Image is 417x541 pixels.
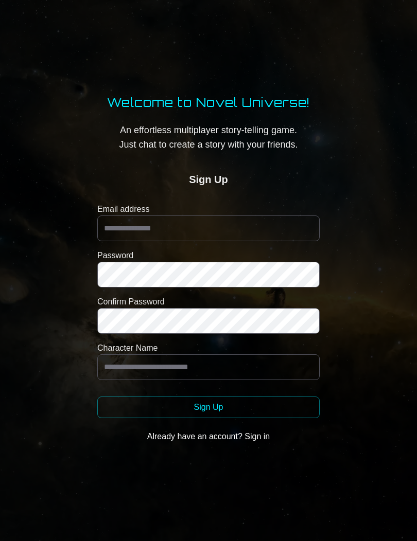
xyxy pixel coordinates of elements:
label: Confirm Password [97,296,320,308]
label: Character Name [97,342,320,354]
label: Email address [97,203,320,215]
label: Password [97,249,320,262]
h1: Welcome to Novel Universe! [107,94,310,111]
p: An effortless multiplayer story-telling game. Just chat to create a story with your friends. [107,123,310,152]
button: Already have an account? Sign in [97,426,320,447]
button: Sign Up [97,396,320,418]
h2: Sign Up [107,172,310,187]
